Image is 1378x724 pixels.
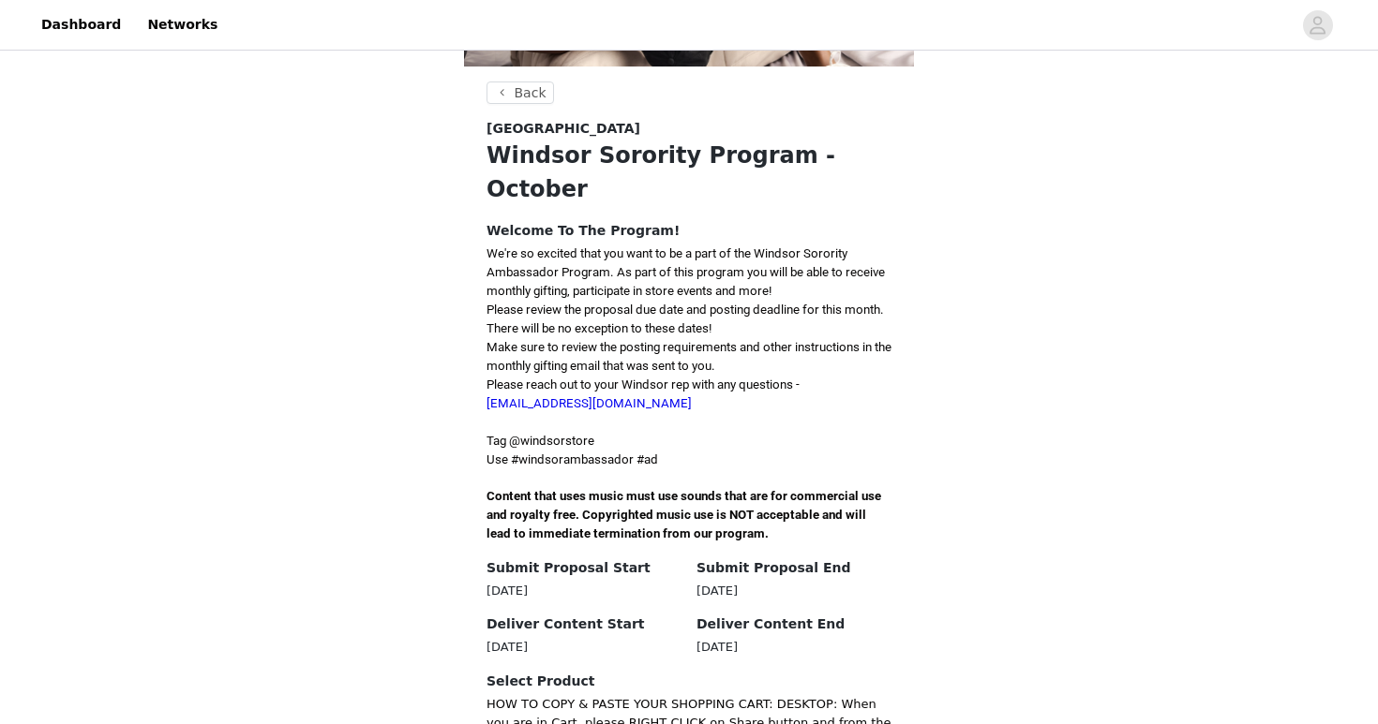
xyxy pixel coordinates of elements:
[487,434,594,448] span: Tag @windsorstore
[487,139,891,206] h1: Windsor Sorority Program - October
[487,558,682,578] h4: Submit Proposal Start
[487,246,885,298] span: We're so excited that you want to be a part of the Windsor Sorority Ambassador Program. As part o...
[487,452,658,466] span: Use #windsorambassador #ad
[487,638,682,657] div: [DATE]
[487,614,682,634] h4: Deliver Content Start
[487,221,891,241] h4: Welcome To The Program!
[487,303,884,335] span: Please review the proposal due date and posting deadline for this month. There will be no excepti...
[487,81,554,104] button: Back
[1309,10,1326,40] div: avatar
[696,582,891,600] div: [DATE]
[487,340,891,373] span: Make sure to review the posting requirements and other instructions in the monthly gifting email ...
[487,672,891,691] h4: Select Product
[487,489,884,540] span: Content that uses music must use sounds that are for commercial use and royalty free. Copyrighted...
[30,4,132,46] a: Dashboard
[487,119,640,139] span: [GEOGRAPHIC_DATA]
[487,582,682,600] div: [DATE]
[487,396,692,410] a: [EMAIL_ADDRESS][DOMAIN_NAME]
[696,558,891,578] h4: Submit Proposal End
[136,4,229,46] a: Networks
[696,614,891,634] h4: Deliver Content End
[487,377,800,410] span: Please reach out to your Windsor rep with any questions -
[696,638,891,657] div: [DATE]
